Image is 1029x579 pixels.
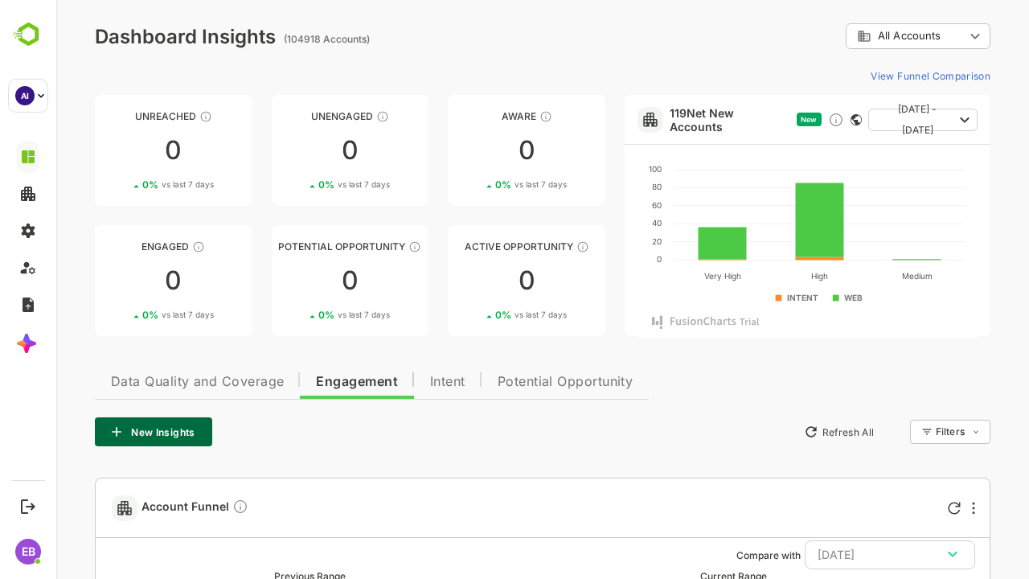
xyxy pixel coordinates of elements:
[892,502,904,515] div: Refresh
[808,63,934,88] button: View Funnel Comparison
[801,29,908,43] div: All Accounts
[39,25,219,48] div: Dashboard Insights
[458,309,510,321] span: vs last 7 days
[392,240,549,253] div: Active Opportunity
[916,502,919,515] div: More
[8,19,49,50] img: BambooboxLogoMark.f1c84d78b4c51b1a7b5f700c9845e183.svg
[215,240,373,253] div: Potential Opportunity
[215,138,373,163] div: 0
[281,179,334,191] span: vs last 7 days
[744,115,760,124] span: New
[755,271,772,281] text: High
[39,240,196,253] div: Engaged
[392,138,549,163] div: 0
[143,110,156,123] div: These accounts have not been engaged with for a defined time period
[86,309,158,321] div: 0 %
[136,240,149,253] div: These accounts are warm, further nurturing would qualify them to MQAs
[392,268,549,294] div: 0
[812,109,921,131] button: [DATE] - [DATE]
[458,179,510,191] span: vs last 7 days
[281,309,334,321] span: vs last 7 days
[772,112,788,128] div: Discover new ICP-fit accounts showing engagement — via intent surges, anonymous website visits, L...
[85,499,192,517] span: Account Funnel
[879,425,908,437] div: Filters
[483,110,496,123] div: These accounts have just entered the buying cycle and need further nurturing
[748,540,919,569] button: [DATE]
[39,138,196,163] div: 0
[441,376,577,388] span: Potential Opportunity
[17,495,39,517] button: Logout
[39,417,156,446] button: New Insights
[392,225,549,336] a: Active OpportunityThese accounts have open opportunities which might be at any of the Sales Stage...
[176,499,192,517] div: Compare Funnel to any previous dates, and click on any plot in the current funnel to view the det...
[596,200,605,210] text: 60
[262,309,334,321] div: 0 %
[601,254,605,264] text: 0
[215,95,373,206] a: UnengagedThese accounts have not shown enough engagement and need nurturing00%vs last 7 days
[374,376,409,388] span: Intent
[596,218,605,228] text: 40
[55,376,228,388] span: Data Quality and Coverage
[845,271,875,281] text: Medium
[105,179,158,191] span: vs last 7 days
[15,86,35,105] div: AI
[215,110,373,122] div: Unengaged
[39,225,196,336] a: EngagedThese accounts are warm, further nurturing would qualify them to MQAs00%vs last 7 days
[613,106,734,133] a: 119Net New Accounts
[592,164,605,174] text: 100
[392,95,549,206] a: AwareThese accounts have just entered the buying cycle and need further nurturing00%vs last 7 days
[596,236,605,246] text: 20
[439,179,510,191] div: 0 %
[825,99,897,141] span: [DATE] - [DATE]
[761,544,906,565] div: [DATE]
[647,271,684,281] text: Very High
[352,240,365,253] div: These accounts are MQAs and can be passed on to Inside Sales
[520,240,533,253] div: These accounts have open opportunities which might be at any of the Sales Stages
[878,417,934,446] div: Filters
[39,110,196,122] div: Unreached
[439,309,510,321] div: 0 %
[320,110,333,123] div: These accounts have not shown enough engagement and need nurturing
[680,549,744,561] ag: Compare with
[215,225,373,336] a: Potential OpportunityThese accounts are MQAs and can be passed on to Inside Sales00%vs last 7 days
[215,268,373,294] div: 0
[596,182,605,191] text: 80
[86,179,158,191] div: 0 %
[392,110,549,122] div: Aware
[228,33,318,45] ag: (104918 Accounts)
[822,30,884,42] span: All Accounts
[262,179,334,191] div: 0 %
[794,114,806,125] div: This card does not support filter and segments
[105,309,158,321] span: vs last 7 days
[789,21,934,52] div: All Accounts
[260,376,342,388] span: Engagement
[740,419,825,445] button: Refresh All
[15,539,41,565] div: EB
[39,95,196,206] a: UnreachedThese accounts have not been engaged with for a defined time period00%vs last 7 days
[39,268,196,294] div: 0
